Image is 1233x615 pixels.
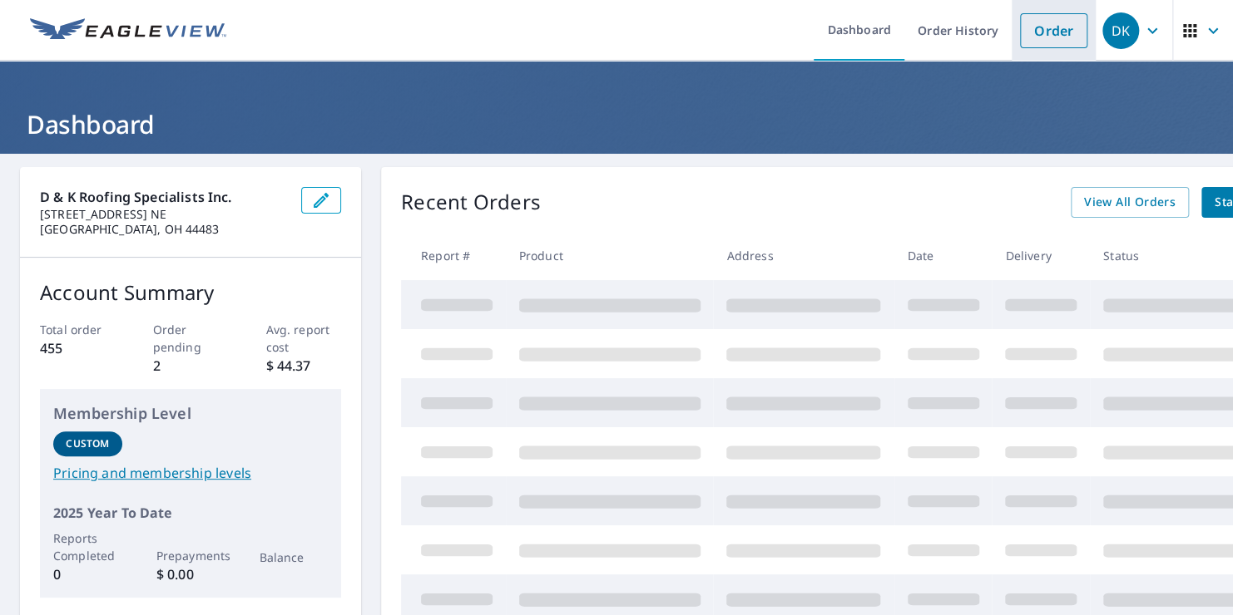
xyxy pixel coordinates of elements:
[401,187,541,218] p: Recent Orders
[53,402,328,425] p: Membership Level
[156,547,225,564] p: Prepayments
[894,231,993,280] th: Date
[713,231,894,280] th: Address
[153,321,229,356] p: Order pending
[40,207,288,222] p: [STREET_ADDRESS] NE
[40,321,116,338] p: Total order
[53,503,328,523] p: 2025 Year To Date
[401,231,506,280] th: Report #
[40,278,341,307] p: Account Summary
[20,107,1213,141] h1: Dashboard
[1071,187,1189,218] a: View All Orders
[260,549,329,566] p: Balance
[66,436,109,451] p: Custom
[40,187,288,207] p: D & K Roofing Specialists Inc.
[992,231,1090,280] th: Delivery
[40,222,288,237] p: [GEOGRAPHIC_DATA], OH 44483
[1020,13,1087,48] a: Order
[53,529,122,564] p: Reports Completed
[266,356,342,376] p: $ 44.37
[266,321,342,356] p: Avg. report cost
[1084,192,1176,213] span: View All Orders
[30,18,226,43] img: EV Logo
[53,463,328,483] a: Pricing and membership levels
[53,564,122,584] p: 0
[156,564,225,584] p: $ 0.00
[40,338,116,358] p: 455
[153,356,229,376] p: 2
[1102,12,1139,49] div: DK
[506,231,714,280] th: Product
